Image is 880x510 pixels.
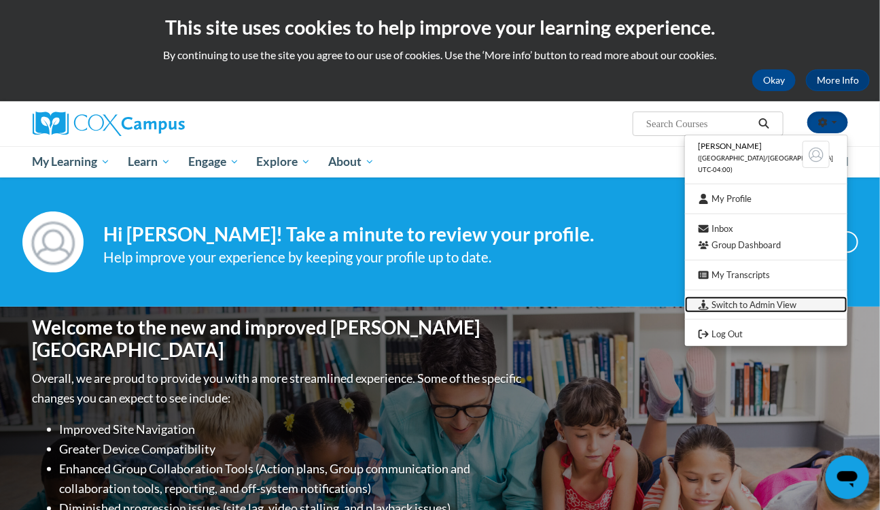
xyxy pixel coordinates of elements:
[179,146,248,177] a: Engage
[22,211,84,273] img: Profile Image
[33,112,185,136] img: Cox Campus
[826,456,869,499] iframe: Button to launch messaging window
[699,154,834,173] span: ([GEOGRAPHIC_DATA]/[GEOGRAPHIC_DATA] UTC-04:00)
[699,141,762,151] span: [PERSON_NAME]
[247,146,319,177] a: Explore
[10,48,870,63] p: By continuing to use the site you agree to our use of cookies. Use the ‘More info’ button to read...
[104,246,754,269] div: Help improve your experience by keeping your profile up to date.
[128,154,171,170] span: Learn
[60,459,525,498] li: Enhanced Group Collaboration Tools (Action plans, Group communication and collaboration tools, re...
[256,154,311,170] span: Explore
[60,439,525,459] li: Greater Device Compatibility
[685,267,847,284] a: My Transcripts
[33,369,525,408] p: Overall, we are proud to provide you with a more streamlined experience. Some of the specific cha...
[752,69,796,91] button: Okay
[685,326,847,343] a: Logout
[188,154,239,170] span: Engage
[33,316,525,362] h1: Welcome to the new and improved [PERSON_NAME][GEOGRAPHIC_DATA]
[803,141,830,168] img: Learner Profile Avatar
[685,220,847,237] a: Inbox
[319,146,383,177] a: About
[104,223,754,246] h4: Hi [PERSON_NAME]! Take a minute to review your profile.
[12,146,868,177] div: Main menu
[10,14,870,41] h2: This site uses cookies to help improve your learning experience.
[32,154,110,170] span: My Learning
[328,154,374,170] span: About
[33,112,291,136] a: Cox Campus
[807,112,848,133] button: Account Settings
[24,146,120,177] a: My Learning
[645,116,754,132] input: Search Courses
[754,116,774,132] button: Search
[685,296,847,313] a: Switch to Admin View
[685,237,847,254] a: Group Dashboard
[806,69,870,91] a: More Info
[60,420,525,439] li: Improved Site Navigation
[119,146,179,177] a: Learn
[685,190,847,207] a: My Profile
